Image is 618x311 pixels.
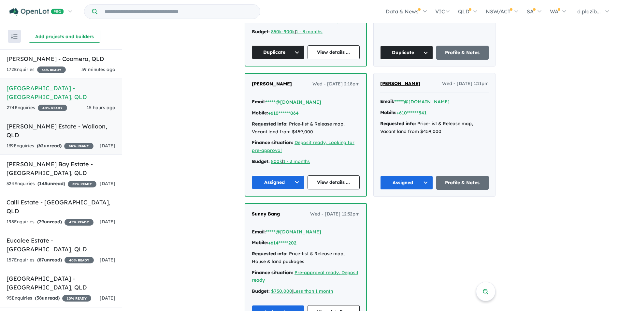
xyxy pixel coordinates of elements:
div: 139 Enquir ies [7,142,93,150]
span: [PERSON_NAME] [252,81,292,87]
button: Add projects and builders [29,30,100,43]
span: 62 [38,143,44,149]
span: 58 [36,295,42,301]
button: Duplicate [252,45,304,59]
strong: ( unread) [37,219,62,225]
strong: ( unread) [35,295,60,301]
a: [PERSON_NAME] [252,80,292,88]
a: Deposit ready, Looking for pre-approval [252,140,354,153]
strong: Mobile: [252,240,268,245]
a: $750,000 [271,288,292,294]
div: | [252,28,360,36]
span: d.plazib... [577,8,601,15]
button: Assigned [380,176,433,190]
div: | [252,158,360,166]
input: Try estate name, suburb, builder or developer [99,5,259,19]
a: 1 - 3 months [296,29,323,35]
span: 40 % READY [64,143,93,149]
a: Pre-approval ready, Deposit ready [252,270,358,283]
div: 172 Enquir ies [7,66,66,74]
span: 45 % READY [65,219,93,226]
a: Pre-approval ready [295,18,339,23]
span: 79 [39,219,44,225]
img: sort.svg [11,34,18,39]
strong: Requested info: [380,121,416,126]
span: 40 % READY [38,105,67,111]
strong: ( unread) [37,143,62,149]
div: 157 Enquir ies [7,256,94,264]
a: 850k-900k [271,29,295,35]
div: 274 Enquir ies [7,104,67,112]
a: View details ... [308,45,360,59]
span: [DATE] [100,295,115,301]
div: 198 Enquir ies [7,218,93,226]
span: [PERSON_NAME] [380,81,420,86]
a: 800k [271,158,282,164]
strong: Budget: [252,288,270,294]
span: 35 % READY [68,181,96,187]
a: Profile & Notes [436,176,489,190]
span: 15 hours ago [87,105,115,111]
a: Less than 1 month [293,288,333,294]
h5: Eucalee Estate - [GEOGRAPHIC_DATA] , QLD [7,236,115,254]
div: Price-list & Release map, Vacant land from $459,000 [380,120,489,136]
span: 40 % READY [65,257,94,263]
strong: Finance situation: [252,18,293,23]
span: 59 minutes ago [81,67,115,72]
strong: Budget: [252,29,270,35]
h5: [PERSON_NAME] Estate - Walloon , QLD [7,122,115,140]
h5: [PERSON_NAME] Bay Estate - [GEOGRAPHIC_DATA] , QLD [7,160,115,177]
h5: [GEOGRAPHIC_DATA] - [GEOGRAPHIC_DATA] , QLD [7,274,115,292]
div: 324 Enquir ies [7,180,96,188]
strong: ( unread) [37,181,65,186]
h5: [PERSON_NAME] - Coomera , QLD [7,54,115,63]
span: 87 [39,257,44,263]
a: [PERSON_NAME] [380,80,420,88]
h5: [GEOGRAPHIC_DATA] - [GEOGRAPHIC_DATA] , QLD [7,84,115,101]
a: Sunny Bang [252,210,280,218]
span: [DATE] [100,181,115,186]
span: Sunny Bang [252,211,280,217]
a: 1 - 3 months [283,158,310,164]
span: Wed - [DATE] 12:32pm [310,210,360,218]
span: Wed - [DATE] 1:11pm [442,80,489,88]
div: | [252,288,360,295]
span: 35 % READY [37,67,66,73]
button: Assigned [252,175,304,189]
strong: Requested info: [252,121,288,127]
button: Duplicate [380,46,433,60]
a: Profile & Notes [436,46,489,60]
strong: Requested info: [252,251,288,257]
span: [DATE] [100,143,115,149]
strong: Mobile: [252,110,268,116]
strong: Email: [380,98,394,104]
div: Price-list & Release map, House & land packages [252,250,360,266]
div: 95 Enquir ies [7,294,91,302]
strong: Email: [252,229,266,235]
strong: Finance situation: [252,140,293,145]
a: View details ... [308,175,360,189]
strong: Budget: [252,158,270,164]
span: [DATE] [100,257,115,263]
strong: Finance situation: [252,270,293,275]
strong: ( unread) [37,257,62,263]
span: 145 [39,181,47,186]
img: Openlot PRO Logo White [9,8,64,16]
span: Wed - [DATE] 2:18pm [312,80,360,88]
strong: Mobile: [380,110,396,115]
h5: Calli Estate - [GEOGRAPHIC_DATA] , QLD [7,198,115,215]
span: [DATE] [100,219,115,225]
strong: Email: [252,99,266,105]
span: 10 % READY [62,295,91,302]
div: Price-list & Release map, Vacant land from $459,000 [252,120,360,136]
